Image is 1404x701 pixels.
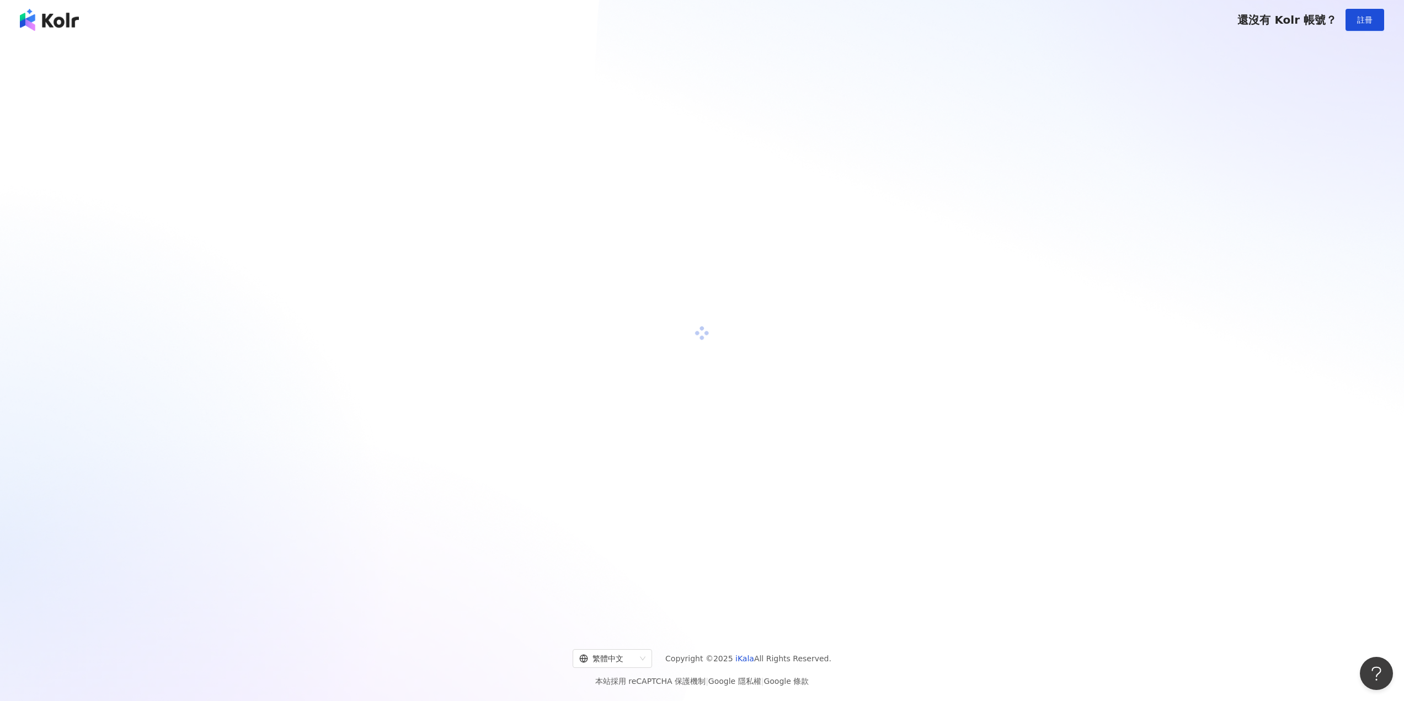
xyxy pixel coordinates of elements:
[706,677,708,686] span: |
[20,9,79,31] img: logo
[579,650,636,667] div: 繁體中文
[764,677,809,686] a: Google 條款
[665,652,831,665] span: Copyright © 2025 All Rights Reserved.
[1237,13,1337,26] span: 還沒有 Kolr 帳號？
[735,654,754,663] a: iKala
[1357,15,1373,24] span: 註冊
[708,677,761,686] a: Google 隱私權
[761,677,764,686] span: |
[1346,9,1384,31] button: 註冊
[595,675,809,688] span: 本站採用 reCAPTCHA 保護機制
[1360,657,1393,690] iframe: Help Scout Beacon - Open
